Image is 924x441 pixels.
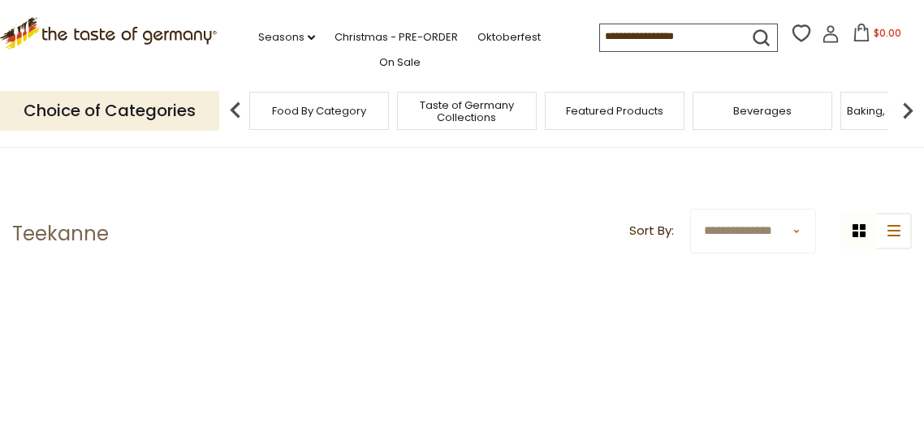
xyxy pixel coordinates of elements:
h1: Teekanne [12,222,109,246]
a: Oktoberfest [477,28,541,46]
span: $0.00 [874,26,901,40]
a: Featured Products [566,105,663,117]
a: On Sale [379,54,421,71]
img: previous arrow [219,94,252,127]
button: $0.00 [843,24,912,48]
img: next arrow [892,94,924,127]
a: Christmas - PRE-ORDER [335,28,458,46]
label: Sort By: [629,221,674,241]
a: Beverages [733,105,792,117]
a: Seasons [258,28,315,46]
a: Taste of Germany Collections [402,99,532,123]
a: Food By Category [272,105,366,117]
